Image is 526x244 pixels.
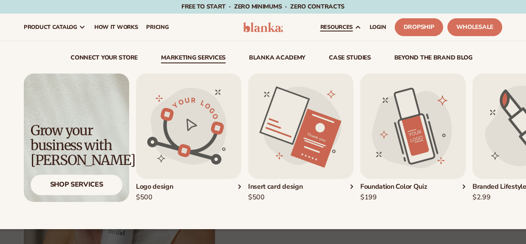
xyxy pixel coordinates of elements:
[249,55,305,63] a: Blanka Academy
[94,24,138,31] span: How It Works
[360,74,466,179] img: Foundation color quiz.
[90,14,142,41] a: How It Works
[142,14,173,41] a: pricing
[360,74,466,202] a: Foundation color quiz. Foundation Color Quiz$199
[395,18,443,36] a: Dropship
[447,18,502,36] a: Wholesale
[20,14,90,41] a: product catalog
[161,55,226,63] a: Marketing services
[248,74,353,202] div: 2 / 5
[24,74,129,202] img: Light background with shadow.
[329,55,371,63] a: case studies
[136,191,241,202] div: $500
[360,74,466,202] div: 3 / 5
[31,175,122,195] div: Shop Services
[248,191,353,202] div: $500
[360,182,466,191] div: Foundation Color Quiz
[136,74,241,202] div: 1 / 5
[360,191,466,202] div: $199
[31,123,122,168] div: Grow your business with [PERSON_NAME]
[243,22,283,32] img: logo
[365,14,390,41] a: LOGIN
[320,24,353,31] span: resources
[394,55,472,63] a: beyond the brand blog
[71,55,138,63] a: connect your store
[248,74,353,179] img: Insert card design.
[24,24,77,31] span: product catalog
[181,3,345,11] span: Free to start · ZERO minimums · ZERO contracts
[248,182,353,191] div: Insert card design
[316,14,365,41] a: resources
[248,74,353,202] a: Insert card design. Insert card design$500
[24,74,129,202] a: Light background with shadow. Grow your business with [PERSON_NAME] Shop Services
[146,24,169,31] span: pricing
[136,182,241,191] div: Logo design
[136,74,241,202] a: Logo design. Logo design$500
[370,24,386,31] span: LOGIN
[136,74,241,179] img: Logo design.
